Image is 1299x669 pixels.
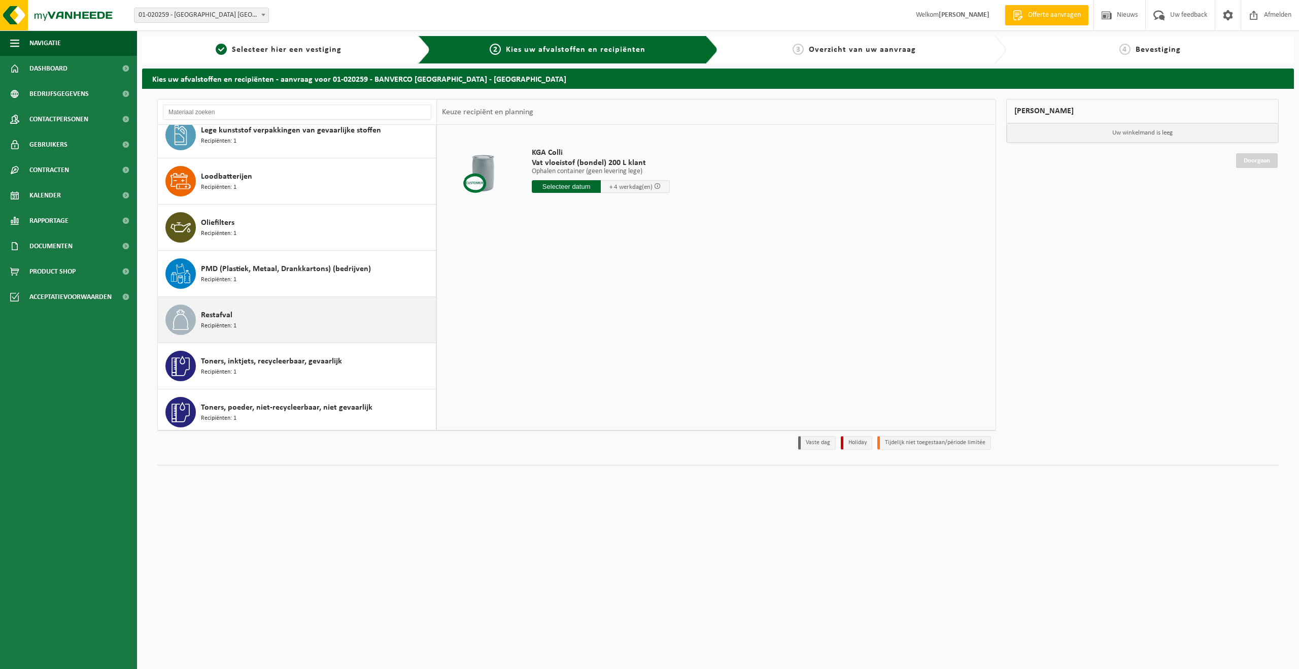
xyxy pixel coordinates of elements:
[29,259,76,284] span: Product Shop
[201,229,236,239] span: Recipiënten: 1
[147,44,410,56] a: 1Selecteer hier een vestiging
[1119,44,1131,55] span: 4
[29,56,67,81] span: Dashboard
[201,355,342,367] span: Toners, inktjets, recycleerbaar, gevaarlijk
[809,46,916,54] span: Overzicht van uw aanvraag
[29,132,67,157] span: Gebruikers
[532,148,670,158] span: KGA Colli
[29,284,112,310] span: Acceptatievoorwaarden
[201,402,372,414] span: Toners, poeder, niet-recycleerbaar, niet gevaarlijk
[490,44,501,55] span: 2
[158,205,436,251] button: Oliefilters Recipiënten: 1
[841,436,872,450] li: Holiday
[201,367,236,377] span: Recipiënten: 1
[1136,46,1181,54] span: Bevestiging
[29,157,69,183] span: Contracten
[532,158,670,168] span: Vat vloeistof (bondel) 200 L klant
[134,8,268,22] span: 01-020259 - BANVERCO NV - OOSTENDE
[158,343,436,389] button: Toners, inktjets, recycleerbaar, gevaarlijk Recipiënten: 1
[29,233,73,259] span: Documenten
[532,180,601,193] input: Selecteer datum
[29,183,61,208] span: Kalender
[201,183,236,192] span: Recipiënten: 1
[201,309,232,321] span: Restafval
[201,321,236,331] span: Recipiënten: 1
[1005,5,1088,25] a: Offerte aanvragen
[201,124,381,137] span: Lege kunststof verpakkingen van gevaarlijke stoffen
[201,263,371,275] span: PMD (Plastiek, Metaal, Drankkartons) (bedrijven)
[201,171,252,183] span: Loodbatterijen
[158,389,436,435] button: Toners, poeder, niet-recycleerbaar, niet gevaarlijk Recipiënten: 1
[877,436,991,450] li: Tijdelijk niet toegestaan/période limitée
[29,107,88,132] span: Contactpersonen
[142,69,1294,88] h2: Kies uw afvalstoffen en recipiënten - aanvraag voor 01-020259 - BANVERCO [GEOGRAPHIC_DATA] - [GEO...
[437,99,538,125] div: Keuze recipiënt en planning
[158,297,436,343] button: Restafval Recipiënten: 1
[201,414,236,423] span: Recipiënten: 1
[532,168,670,175] p: Ophalen container (geen levering lege)
[158,112,436,158] button: Lege kunststof verpakkingen van gevaarlijke stoffen Recipiënten: 1
[216,44,227,55] span: 1
[232,46,341,54] span: Selecteer hier een vestiging
[163,105,431,120] input: Materiaal zoeken
[134,8,269,23] span: 01-020259 - BANVERCO NV - OOSTENDE
[1025,10,1083,20] span: Offerte aanvragen
[939,11,989,19] strong: [PERSON_NAME]
[201,137,236,146] span: Recipiënten: 1
[793,44,804,55] span: 3
[798,436,836,450] li: Vaste dag
[158,158,436,205] button: Loodbatterijen Recipiënten: 1
[201,217,234,229] span: Oliefilters
[29,30,61,56] span: Navigatie
[29,81,89,107] span: Bedrijfsgegevens
[506,46,645,54] span: Kies uw afvalstoffen en recipiënten
[1007,123,1279,143] p: Uw winkelmand is leeg
[29,208,69,233] span: Rapportage
[201,275,236,285] span: Recipiënten: 1
[1236,153,1278,168] a: Doorgaan
[609,184,653,190] span: + 4 werkdag(en)
[1006,99,1279,123] div: [PERSON_NAME]
[158,251,436,297] button: PMD (Plastiek, Metaal, Drankkartons) (bedrijven) Recipiënten: 1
